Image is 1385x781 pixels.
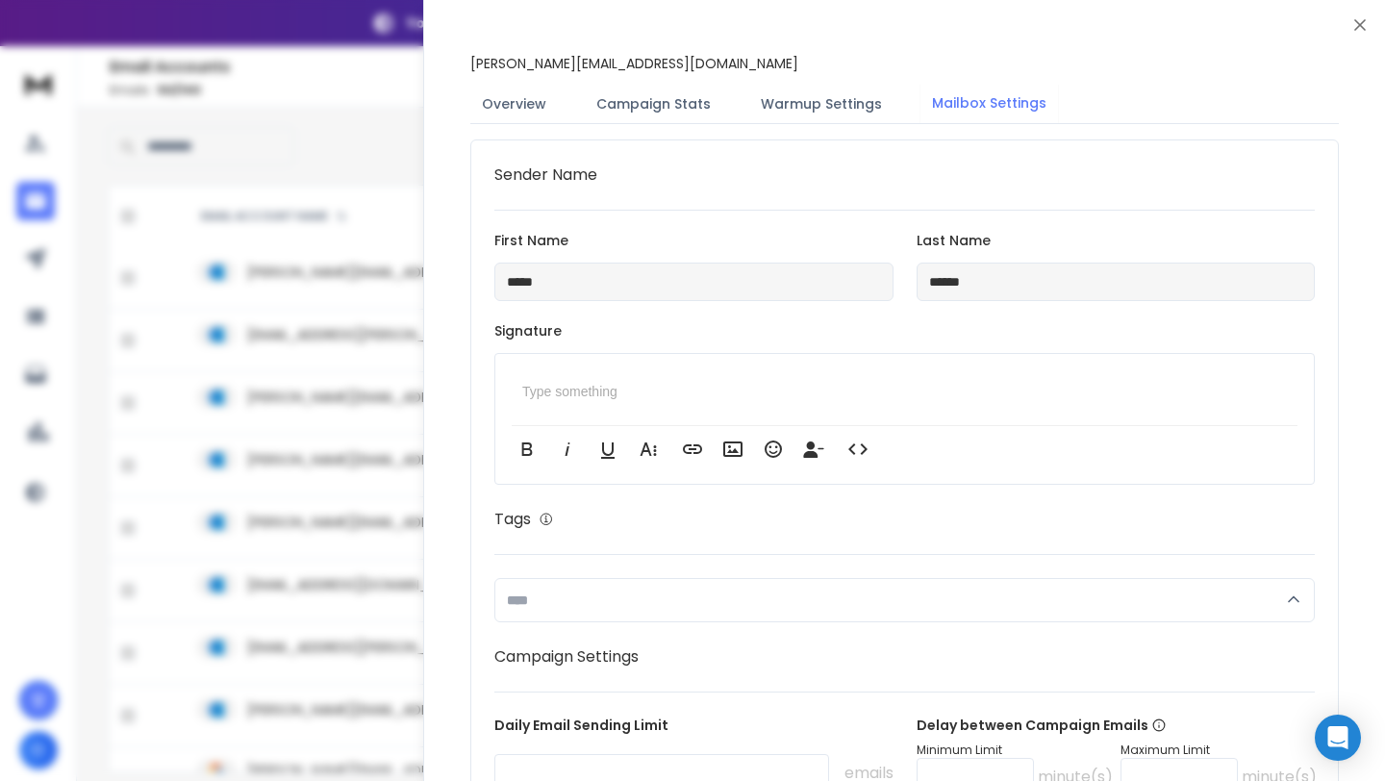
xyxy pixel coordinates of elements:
p: [PERSON_NAME][EMAIL_ADDRESS][DOMAIN_NAME] [470,54,798,73]
p: Maximum Limit [1121,743,1317,758]
p: Delay between Campaign Emails [917,716,1317,735]
label: Signature [494,324,1315,338]
p: Daily Email Sending Limit [494,716,894,743]
div: Open Intercom Messenger [1315,715,1361,761]
button: Underline (⌘U) [590,430,626,468]
button: Code View [840,430,876,468]
button: Warmup Settings [749,83,894,125]
h1: Sender Name [494,164,1315,187]
p: Minimum Limit [917,743,1113,758]
button: More Text [630,430,667,468]
button: Emoticons [755,430,792,468]
label: Last Name [917,234,1316,247]
button: Insert Image (⌘P) [715,430,751,468]
h1: Tags [494,508,531,531]
button: Overview [470,83,558,125]
label: First Name [494,234,894,247]
button: Italic (⌘I) [549,430,586,468]
button: Bold (⌘B) [509,430,545,468]
button: Campaign Stats [585,83,722,125]
button: Insert Unsubscribe Link [795,430,832,468]
button: Insert Link (⌘K) [674,430,711,468]
h1: Campaign Settings [494,645,1315,668]
button: Mailbox Settings [920,82,1058,126]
